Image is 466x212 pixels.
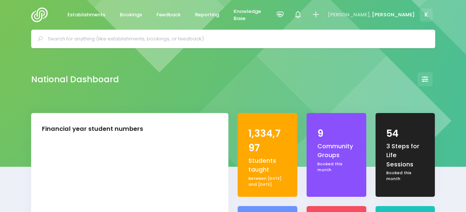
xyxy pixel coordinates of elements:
a: Knowledge Base [228,4,267,26]
a: Establishments [62,8,112,22]
div: Booked this month [386,170,424,182]
div: 54 [386,126,424,141]
a: Feedback [151,8,187,22]
div: Booked this month [317,161,355,173]
span: Feedback [156,11,181,19]
span: Bookings [120,11,142,19]
div: 1,334,797 [248,126,286,155]
div: 3 Steps for Life Sessions [386,142,424,169]
span: Establishments [67,11,105,19]
div: 9 [317,126,355,141]
img: Logo [31,7,52,22]
span: [PERSON_NAME], [328,11,371,19]
span: [PERSON_NAME] [372,11,415,19]
div: Financial year student numbers [42,125,143,134]
span: K [420,9,433,21]
h2: National Dashboard [31,74,119,85]
div: Between [DATE] and [DATE] [248,176,286,187]
input: Search for anything (like establishments, bookings, or feedback) [48,33,425,44]
a: Bookings [114,8,148,22]
span: Knowledge Base [234,8,261,22]
div: Community Groups [317,142,355,160]
a: Reporting [189,8,225,22]
div: Students taught [248,156,286,175]
span: Reporting [195,11,219,19]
